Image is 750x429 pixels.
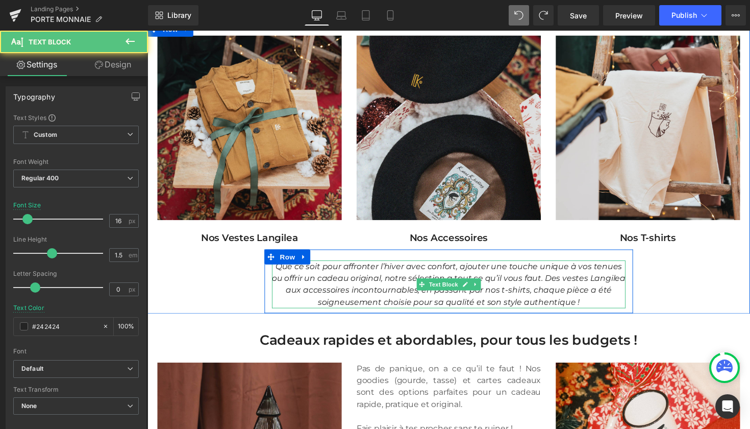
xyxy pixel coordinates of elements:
[570,10,587,21] span: Save
[671,11,697,19] span: Publish
[114,318,138,336] div: %
[286,254,320,266] span: Text Block
[354,5,378,26] a: Tablet
[13,348,139,355] div: Font
[31,15,91,23] span: PORTE MONNAIE
[659,5,721,26] button: Publish
[715,394,740,419] div: Open Intercom Messenger
[13,158,139,165] div: Font Weight
[154,224,167,240] a: Expand / Collapse
[726,5,746,26] button: More
[76,53,150,76] a: Design
[305,5,329,26] a: Desktop
[13,202,41,209] div: Font Size
[615,10,643,21] span: Preview
[418,206,607,219] p: Nos T-shirts
[13,270,139,277] div: Letter Spacing
[129,252,137,258] span: em
[167,11,191,20] span: Library
[31,5,148,13] a: Landing Pages
[603,5,655,26] a: Preview
[13,113,139,122] div: Text Styles
[34,131,57,139] b: Custom
[509,5,529,26] button: Undo
[32,321,97,332] input: Color
[133,224,154,240] span: Row
[21,402,37,410] b: None
[533,5,554,26] button: Redo
[13,386,139,393] div: Text Transform
[21,174,59,182] b: Regular 400
[21,365,43,373] i: Default
[214,341,403,388] span: Pas de panique, on a ce qu’il te faut ! Nos goodies (gourde, tasse) et cartes cadeaux sont des op...
[214,206,403,219] p: Nos Accessoires
[29,38,71,46] span: Text Block
[10,206,199,219] p: Nos Vestes Langilea
[13,87,55,101] div: Typography
[129,286,137,293] span: px
[148,5,198,26] a: New Library
[378,5,403,26] a: Mobile
[214,401,403,414] p: Fais plaisir à tes proches sans te ruiner !
[331,254,342,266] a: Expand / Collapse
[13,304,44,312] div: Text Color
[129,218,137,224] span: px
[13,236,139,243] div: Line Height
[329,5,354,26] a: Laptop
